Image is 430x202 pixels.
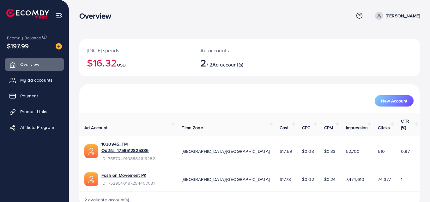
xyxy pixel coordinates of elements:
h2: $16.32 [87,57,185,69]
span: $0.02 [302,176,314,182]
span: Ad account(s) [212,61,243,68]
span: 74,377 [378,176,391,182]
span: CPC [302,124,310,131]
span: Product Links [20,108,47,115]
span: ID: 7529540197294407681 [101,180,155,186]
a: 1030945_FM Outfits_1759512825336 [101,141,172,154]
a: My ad accounts [5,74,64,86]
span: CTR (%) [401,118,409,130]
span: [GEOGRAPHIC_DATA]/[GEOGRAPHIC_DATA] [182,176,270,182]
span: Overview [20,61,39,67]
span: 510 [378,148,385,154]
span: $0.03 [302,148,314,154]
span: 2 [200,55,206,70]
img: menu [56,12,63,19]
span: Payment [20,93,38,99]
span: [GEOGRAPHIC_DATA]/[GEOGRAPHIC_DATA] [182,148,270,154]
span: My ad accounts [20,77,52,83]
span: $0.24 [324,176,336,182]
p: [PERSON_NAME] [386,12,420,20]
span: Time Zone [182,124,203,131]
a: Product Links [5,105,64,118]
img: logo [6,9,49,19]
img: ic-ads-acc.e4c84228.svg [84,172,98,186]
iframe: Chat [403,174,425,197]
span: $1773 [280,176,291,182]
span: $197.99 [7,41,29,50]
span: 52,700 [346,148,360,154]
span: $0.33 [324,148,336,154]
span: CPM [324,124,333,131]
span: Affiliate Program [20,124,54,130]
h3: Overview [79,11,116,20]
a: Overview [5,58,64,71]
span: 0.97 [401,148,410,154]
p: [DATE] spends [87,47,185,54]
span: New Account [381,99,407,103]
a: [PERSON_NAME] [372,12,420,20]
span: Ad Account [84,124,108,131]
span: Clicks [378,124,390,131]
span: 1 [401,176,403,182]
h2: / 2 [200,57,270,69]
a: Affiliate Program [5,121,64,134]
p: Ad accounts [200,47,270,54]
span: Cost [280,124,289,131]
button: New Account [375,95,414,107]
a: Fashion Movement PK [101,172,146,178]
span: Ecomdy Balance [7,35,41,41]
span: USD [117,62,126,68]
span: 7,474,610 [346,176,364,182]
span: $17.59 [280,148,292,154]
a: Payment [5,89,64,102]
span: ID: 7557049108884619282 [101,155,172,162]
span: Impression [346,124,368,131]
img: image [56,43,62,49]
img: ic-ads-acc.e4c84228.svg [84,144,98,158]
